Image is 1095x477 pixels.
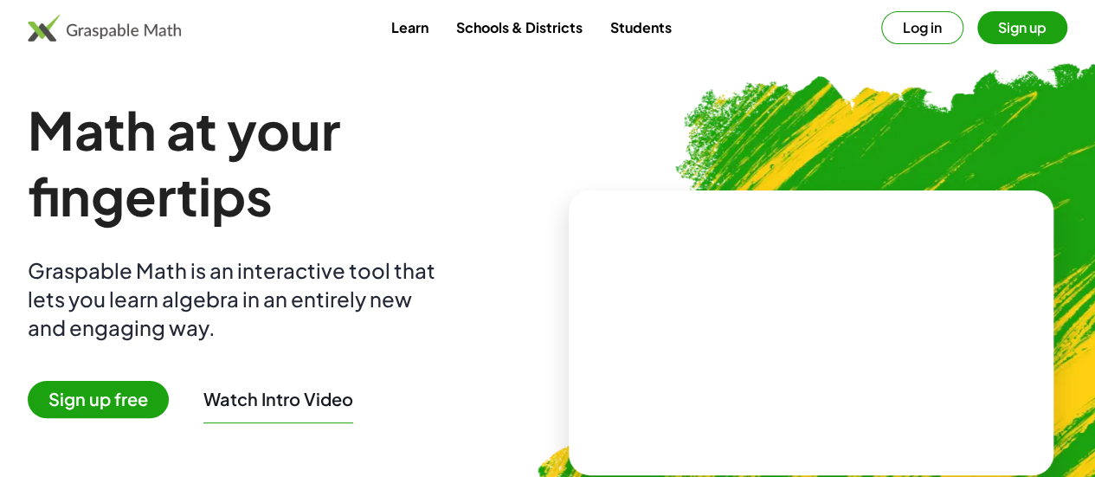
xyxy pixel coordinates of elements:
[441,11,596,43] a: Schools & Districts
[28,97,541,229] h1: Math at your fingertips
[881,11,963,44] button: Log in
[28,256,443,342] div: Graspable Math is an interactive tool that lets you learn algebra in an entirely new and engaging...
[28,381,169,418] span: Sign up free
[203,388,353,410] button: Watch Intro Video
[596,11,685,43] a: Students
[681,268,941,397] video: What is this? This is dynamic math notation. Dynamic math notation plays a central role in how Gr...
[977,11,1067,44] button: Sign up
[377,11,441,43] a: Learn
